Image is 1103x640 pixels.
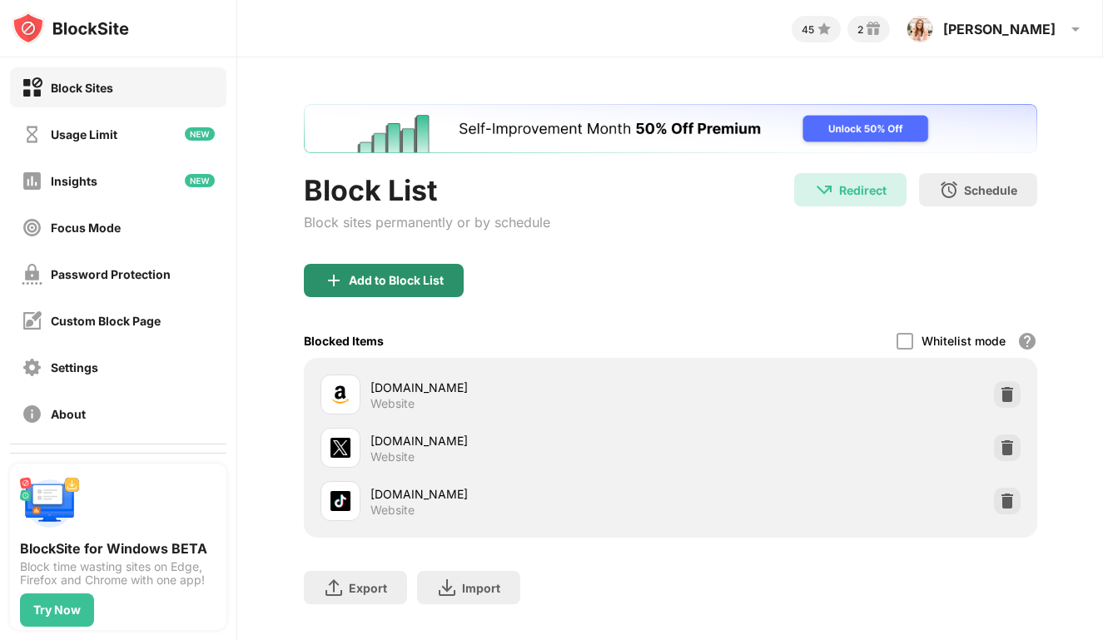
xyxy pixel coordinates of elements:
[863,19,883,39] img: reward-small.svg
[51,221,121,235] div: Focus Mode
[51,81,113,95] div: Block Sites
[330,438,350,458] img: favicons
[907,16,933,42] img: ACg8ocLQVRZlbhqUus53xtdTnkLz8N1o00mpVs8CUbFSBY4gWavP5QsM=s96-c
[185,127,215,141] img: new-icon.svg
[51,314,161,328] div: Custom Block Page
[304,214,550,231] div: Block sites permanently or by schedule
[20,560,216,587] div: Block time wasting sites on Edge, Firefox and Chrome with one app!
[370,449,415,464] div: Website
[20,474,80,533] img: push-desktop.svg
[12,12,129,45] img: logo-blocksite.svg
[51,127,117,141] div: Usage Limit
[51,174,97,188] div: Insights
[330,491,350,511] img: favicons
[330,384,350,404] img: favicons
[349,581,387,595] div: Export
[370,379,671,396] div: [DOMAIN_NAME]
[22,171,42,191] img: insights-off.svg
[839,183,887,197] div: Redirect
[185,174,215,187] img: new-icon.svg
[22,217,42,238] img: focus-off.svg
[304,173,550,207] div: Block List
[943,21,1056,37] div: [PERSON_NAME]
[20,540,216,557] div: BlockSite for Windows BETA
[964,183,1017,197] div: Schedule
[22,264,42,285] img: password-protection-off.svg
[22,77,42,98] img: block-on.svg
[349,274,444,287] div: Add to Block List
[814,19,834,39] img: points-small.svg
[370,432,671,449] div: [DOMAIN_NAME]
[802,23,814,36] div: 45
[922,334,1006,348] div: Whitelist mode
[33,603,81,617] div: Try Now
[22,357,42,378] img: settings-off.svg
[370,503,415,518] div: Website
[51,360,98,375] div: Settings
[51,267,171,281] div: Password Protection
[370,485,671,503] div: [DOMAIN_NAME]
[22,310,42,331] img: customize-block-page-off.svg
[51,407,86,421] div: About
[462,581,500,595] div: Import
[857,23,863,36] div: 2
[370,396,415,411] div: Website
[22,404,42,424] img: about-off.svg
[22,124,42,145] img: time-usage-off.svg
[304,334,384,348] div: Blocked Items
[304,104,1037,153] iframe: Banner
